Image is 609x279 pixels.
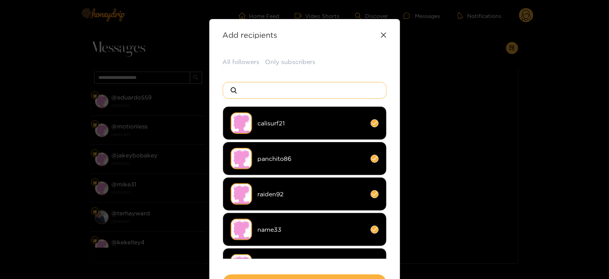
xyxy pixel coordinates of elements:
[231,219,252,240] img: no-avatar.png
[258,119,365,128] span: calisurf21
[265,58,316,66] button: Only subscribers
[231,183,252,205] img: no-avatar.png
[223,58,260,66] button: All followers
[258,190,365,199] span: raiden92
[258,154,365,163] span: panchito86
[231,254,252,276] img: no-avatar.png
[258,225,365,234] span: name33
[223,30,278,39] strong: Add recipients
[231,148,252,169] img: no-avatar.png
[231,112,252,134] img: no-avatar.png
